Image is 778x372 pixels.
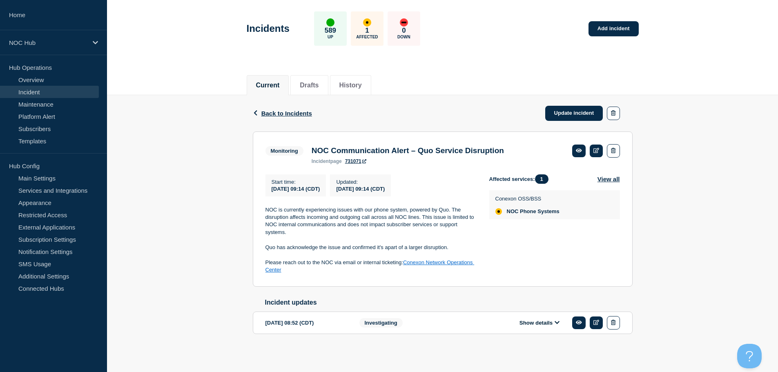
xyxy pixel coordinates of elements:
[272,186,320,192] span: [DATE] 09:14 (CDT)
[597,174,620,184] button: View all
[365,27,369,35] p: 1
[9,39,87,46] p: NOC Hub
[300,82,319,89] button: Drafts
[356,35,378,39] p: Affected
[400,18,408,27] div: down
[495,208,502,215] div: affected
[312,158,342,164] p: page
[402,27,406,35] p: 0
[325,27,336,35] p: 589
[253,110,312,117] button: Back to Incidents
[265,316,347,330] div: [DATE] 08:52 (CDT)
[507,208,560,215] span: NOC Phone Systems
[359,318,403,327] span: Investigating
[339,82,362,89] button: History
[312,158,330,164] span: incident
[495,196,560,202] p: Conexon OSS/BSS
[247,23,290,34] h1: Incidents
[517,319,562,326] button: Show details
[489,174,553,184] span: Affected services:
[261,110,312,117] span: Back to Incidents
[265,259,476,274] p: Please reach out to the NOC via email or internal ticketing:
[272,179,320,185] p: Start time :
[265,299,633,306] h2: Incident updates
[256,82,280,89] button: Current
[535,174,548,184] span: 1
[336,179,385,185] p: Updated :
[589,21,639,36] a: Add incident
[545,106,603,121] a: Update incident
[265,206,476,236] p: NOC is currently experiencing issues with our phone system, powered by Quo. The disruption affect...
[363,18,371,27] div: affected
[345,158,366,164] a: 731071
[328,35,333,39] p: Up
[326,18,334,27] div: up
[336,185,385,192] div: [DATE] 09:14 (CDT)
[312,146,504,155] h3: NOC Communication Alert – Quo Service Disruption
[397,35,410,39] p: Down
[737,344,762,368] iframe: Help Scout Beacon - Open
[265,244,476,251] p: Quo has acknowledge the issue and confirmed it's apart of a larger disruption.
[265,146,303,156] span: Monitoring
